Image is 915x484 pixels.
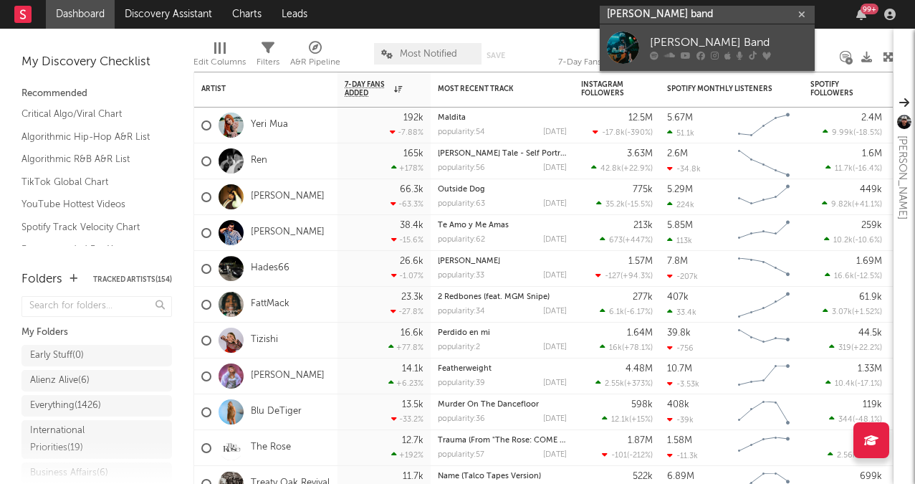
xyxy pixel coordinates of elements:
[667,308,696,317] div: 33.4k
[403,472,423,481] div: 11.7k
[667,272,698,281] div: -207k
[543,379,567,387] div: [DATE]
[438,473,541,480] a: Name (Talco Tapes Version)
[609,344,622,352] span: 16k
[402,364,423,374] div: 14.1k
[628,257,653,266] div: 1.57M
[438,401,567,409] div: Murder On The Dancefloor
[732,215,796,251] svg: Chart title
[626,308,651,316] span: -6.17 %
[667,364,692,374] div: 10.7M
[626,364,653,374] div: 4.48M
[596,199,653,209] div: ( )
[251,406,302,418] a: Blu DeTiger
[856,272,880,280] span: -12.5 %
[609,237,623,245] span: 673
[732,108,796,143] svg: Chart title
[193,36,246,77] div: Edit Columns
[667,257,688,266] div: 7.8M
[438,379,485,387] div: popularity: 39
[624,344,651,352] span: +78.1 %
[860,185,882,194] div: 449k
[824,235,882,245] div: ( )
[391,199,423,209] div: -63.3 %
[251,262,289,275] a: Hades66
[732,394,796,430] svg: Chart title
[251,298,289,310] a: FattMack
[400,257,423,266] div: 26.6k
[667,221,693,230] div: 5.85M
[438,186,567,194] div: Outside Dog
[627,149,653,158] div: 3.63M
[391,235,423,245] div: -15.6 %
[21,345,172,366] a: Early Stuff(0)
[30,422,131,457] div: International Priorities ( 19 )
[438,473,567,480] div: Name (Talco Tapes Version)
[290,36,340,77] div: A&R Pipeline
[611,416,629,424] span: 12.1k
[402,400,423,409] div: 13.5k
[822,199,882,209] div: ( )
[487,52,505,60] button: Save
[438,114,567,122] div: Maldita
[438,200,485,208] div: popularity: 63
[631,400,653,409] div: 598k
[251,442,291,454] a: The Rose
[856,129,880,137] span: -18.5 %
[558,36,666,77] div: 7-Day Fans Added (7-Day Fans Added)
[605,272,621,280] span: -127
[894,136,911,219] div: [PERSON_NAME]
[21,129,158,145] a: Algorithmic Hip-Hop A&R List
[628,436,653,445] div: 1.87M
[667,236,692,245] div: 113k
[438,272,484,280] div: popularity: 33
[627,201,651,209] span: -15.5 %
[391,414,423,424] div: -33.2 %
[732,359,796,394] svg: Chart title
[543,128,567,136] div: [DATE]
[388,343,423,352] div: +77.8 %
[857,380,880,388] span: -17.1 %
[438,451,484,459] div: popularity: 57
[602,450,653,460] div: ( )
[543,272,567,280] div: [DATE]
[667,451,698,460] div: -11.3k
[831,201,852,209] span: 9.82k
[21,196,158,212] a: YouTube Hottest Videos
[543,236,567,244] div: [DATE]
[633,293,653,302] div: 277k
[403,149,423,158] div: 165k
[438,437,567,445] div: Trauma (From "The Rose: COME BACK TO ME")
[667,113,693,123] div: 5.67M
[600,343,653,352] div: ( )
[401,293,423,302] div: 23.3k
[609,308,624,316] span: 6.1k
[823,128,882,137] div: ( )
[400,185,423,194] div: 66.3k
[861,4,878,14] div: 99 +
[438,365,567,373] div: Featherweight
[863,400,882,409] div: 119k
[403,113,423,123] div: 192k
[626,380,651,388] span: +373 %
[605,380,624,388] span: 2.55k
[201,85,309,93] div: Artist
[438,236,485,244] div: popularity: 62
[438,437,613,445] a: Trauma (From "The Rose: COME BACK TO ME")
[251,370,325,382] a: [PERSON_NAME]
[438,222,509,229] a: Te Amo y Me Amas
[400,49,457,59] span: Most Notified
[860,472,882,481] div: 699k
[825,163,882,173] div: ( )
[732,251,796,287] svg: Chart title
[600,235,653,245] div: ( )
[93,276,172,283] button: Tracked Artists(154)
[832,308,852,316] span: 3.07k
[833,237,853,245] span: 10.2k
[858,328,882,338] div: 44.5k
[438,293,550,301] a: 2 Redbones (feat. MGM Snipe)
[667,164,701,174] div: -34.8k
[21,420,172,459] a: International Priorities(19)
[667,400,689,409] div: 408k
[823,307,882,316] div: ( )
